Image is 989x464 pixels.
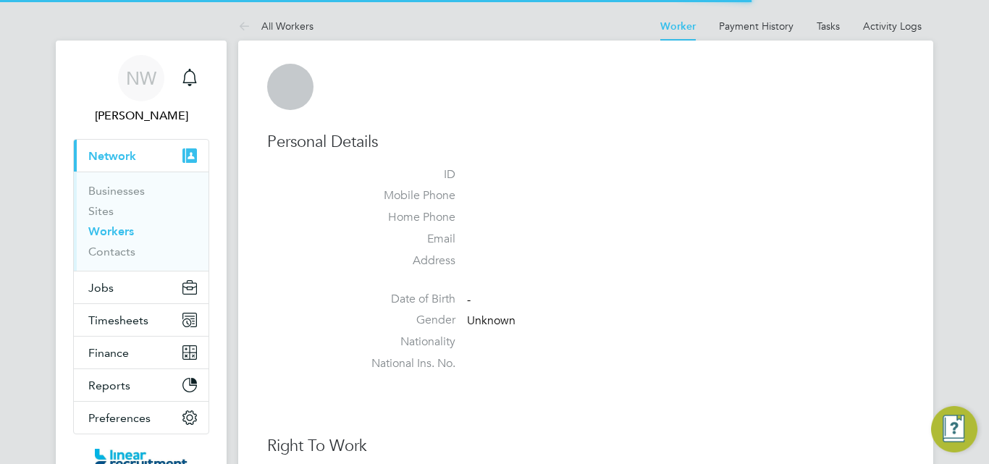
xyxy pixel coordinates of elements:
button: Network [74,140,209,172]
span: Timesheets [88,313,148,327]
label: Nationality [354,334,455,350]
a: Workers [88,224,134,238]
label: Home Phone [354,210,455,225]
a: Worker [660,20,696,33]
label: Gender [354,313,455,328]
button: Jobs [74,271,209,303]
a: Sites [88,204,114,218]
a: NW[PERSON_NAME] [73,55,209,125]
a: Contacts [88,245,135,258]
div: Network [74,172,209,271]
h3: Right To Work [267,436,904,457]
span: Unknown [467,314,515,329]
a: Payment History [719,20,794,33]
label: Mobile Phone [354,188,455,203]
label: ID [354,167,455,182]
span: - [467,292,471,307]
span: Network [88,149,136,163]
span: Reports [88,379,130,392]
span: Finance [88,346,129,360]
span: Preferences [88,411,151,425]
a: Tasks [817,20,840,33]
span: Jobs [88,281,114,295]
span: NW [126,69,156,88]
button: Reports [74,369,209,401]
label: Email [354,232,455,247]
button: Timesheets [74,304,209,336]
a: All Workers [238,20,313,33]
button: Finance [74,337,209,368]
span: Nicola Wilson [73,107,209,125]
label: Date of Birth [354,292,455,307]
button: Preferences [74,402,209,434]
a: Businesses [88,184,145,198]
label: National Ins. No. [354,356,455,371]
h3: Personal Details [267,132,904,153]
button: Engage Resource Center [931,406,977,452]
label: Address [354,253,455,269]
a: Activity Logs [863,20,922,33]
